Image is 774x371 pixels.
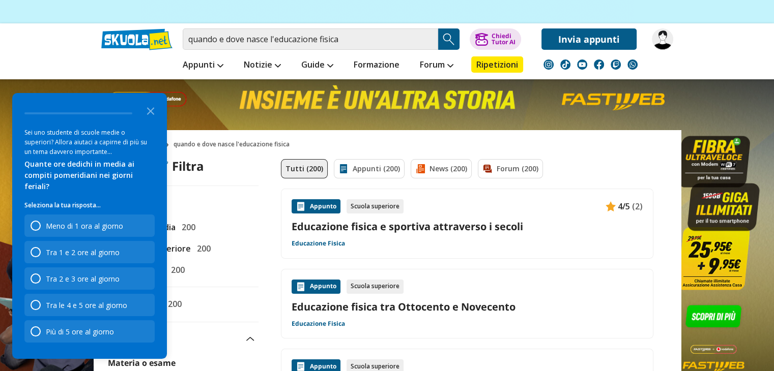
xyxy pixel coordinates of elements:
div: Tra 2 e 3 ore al giorno [46,274,120,284]
span: (2) [632,200,643,213]
button: Search Button [438,28,460,50]
div: Più di 5 ore al giorno [46,327,114,336]
a: Appunti (200) [334,159,405,178]
a: Notizie [241,56,283,75]
img: Appunti filtro contenuto [338,164,349,174]
div: Tra 1 e 2 ore al giorno [46,248,120,257]
img: Apri e chiudi sezione [246,337,254,341]
div: Quante ore dedichi in media ai compiti pomeridiani nei giorni feriali? [24,159,155,192]
a: Formazione [351,56,402,75]
div: Tra 2 e 3 ore al giorno [24,267,155,290]
div: Meno di 1 ora al giorno [46,221,123,231]
img: News filtro contenuto [415,164,425,174]
a: Educazione fisica e sportiva attraverso i secoli [292,220,643,233]
div: Scuola superiore [347,280,404,294]
a: Educazione Fisica [292,239,345,248]
a: Tutti (200) [281,159,328,178]
img: Forum filtro contenuto [482,164,493,174]
div: Appunto [292,199,340,213]
img: WhatsApp [627,59,638,70]
img: Appunti contenuto [296,201,306,211]
div: Appunto [292,280,340,294]
span: quando e dove nasce l'educazione fisica [174,136,294,153]
div: Filtra [158,159,204,173]
span: 200 [167,263,185,276]
p: Seleziona la tua risposta... [24,200,155,210]
span: 200 [164,297,182,311]
a: Forum [417,56,456,75]
div: Sei uno studente di scuole medie o superiori? Allora aiutaci a capirne di più su un tema davvero ... [24,128,155,157]
input: Cerca appunti, riassunti o versioni [183,28,438,50]
img: facebook [594,59,604,70]
img: tiktok [560,59,570,70]
div: Tra le 4 e 5 ore al giorno [46,300,127,310]
img: youtube [577,59,587,70]
img: Appunti contenuto [296,282,306,292]
div: Tra le 4 e 5 ore al giorno [24,294,155,316]
div: Più di 5 ore al giorno [24,320,155,343]
a: News (200) [411,159,472,178]
a: Appunti [180,56,226,75]
img: instagram [543,59,554,70]
a: Educazione Fisica [292,320,345,328]
div: Meno di 1 ora al giorno [24,214,155,237]
img: Cerca appunti, riassunti o versioni [441,32,456,47]
img: twitch [611,59,621,70]
div: Survey [12,93,167,359]
span: 200 [193,242,211,255]
span: 200 [178,221,195,234]
button: ChiediTutor AI [470,28,521,50]
a: Invia appunti [541,28,637,50]
div: Chiedi Tutor AI [491,33,515,45]
a: Ripetizioni [471,56,523,73]
a: Educazione fisica tra Ottocento e Novecento [292,300,643,314]
label: Materia o esame [108,357,176,368]
a: Guide [299,56,336,75]
button: Close the survey [140,100,161,120]
img: Appunti contenuto [606,201,616,211]
a: Forum (200) [478,159,543,178]
div: Tra 1 e 2 ore al giorno [24,241,155,263]
img: Ilaaa7_ [652,28,673,50]
div: Scuola superiore [347,199,404,213]
span: 4/5 [618,200,630,213]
